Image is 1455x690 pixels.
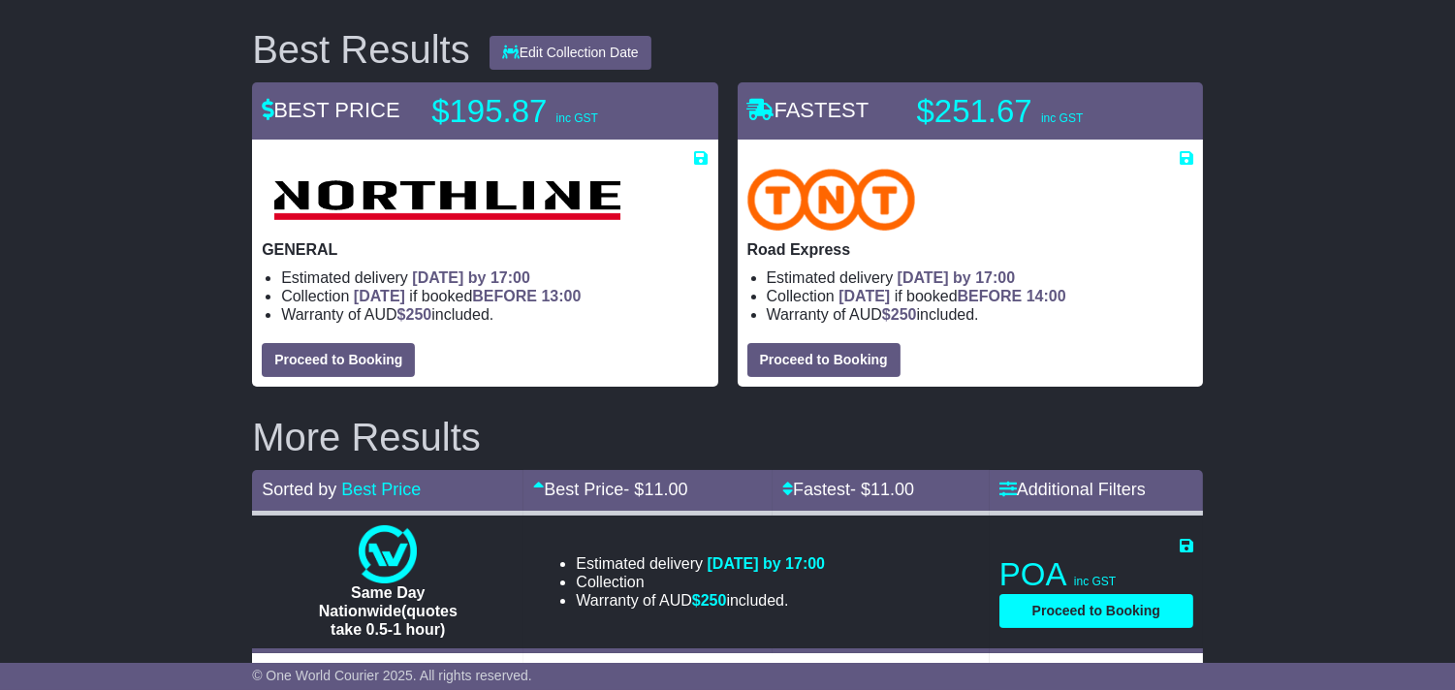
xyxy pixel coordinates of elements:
[747,240,1193,259] p: Road Express
[576,591,825,610] li: Warranty of AUD included.
[898,269,1016,286] span: [DATE] by 17:00
[999,594,1193,628] button: Proceed to Booking
[319,584,458,638] span: Same Day Nationwide(quotes take 0.5-1 hour)
[917,92,1159,131] p: $251.67
[838,288,890,304] span: [DATE]
[747,169,916,231] img: TNT Domestic: Road Express
[262,480,336,499] span: Sorted by
[556,111,598,125] span: inc GST
[1041,111,1083,125] span: inc GST
[262,240,708,259] p: GENERAL
[541,288,581,304] span: 13:00
[281,287,708,305] li: Collection
[999,480,1146,499] a: Additional Filters
[354,288,581,304] span: if booked
[354,288,405,304] span: [DATE]
[431,92,674,131] p: $195.87
[958,288,1023,304] span: BEFORE
[891,306,917,323] span: 250
[341,480,421,499] a: Best Price
[262,343,415,377] button: Proceed to Booking
[747,98,870,122] span: FASTEST
[576,573,825,591] li: Collection
[767,268,1193,287] li: Estimated delivery
[1027,288,1066,304] span: 14:00
[767,287,1193,305] li: Collection
[576,554,825,573] li: Estimated delivery
[747,343,901,377] button: Proceed to Booking
[490,36,651,70] button: Edit Collection Date
[359,525,417,583] img: One World Courier: Same Day Nationwide(quotes take 0.5-1 hour)
[701,592,727,609] span: 250
[999,555,1193,594] p: POA
[782,480,914,499] a: Fastest- $11.00
[1074,575,1116,588] span: inc GST
[252,668,532,683] span: © One World Courier 2025. All rights reserved.
[252,416,1203,458] h2: More Results
[882,306,917,323] span: $
[850,480,914,499] span: - $
[692,592,727,609] span: $
[623,480,687,499] span: - $
[281,268,708,287] li: Estimated delivery
[533,480,687,499] a: Best Price- $11.00
[838,288,1065,304] span: if booked
[767,305,1193,324] li: Warranty of AUD included.
[708,555,826,572] span: [DATE] by 17:00
[397,306,432,323] span: $
[406,306,432,323] span: 250
[281,305,708,324] li: Warranty of AUD included.
[644,480,687,499] span: 11.00
[472,288,537,304] span: BEFORE
[262,98,399,122] span: BEST PRICE
[870,480,914,499] span: 11.00
[242,28,480,71] div: Best Results
[262,169,631,231] img: Northline Distribution: GENERAL
[412,269,530,286] span: [DATE] by 17:00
